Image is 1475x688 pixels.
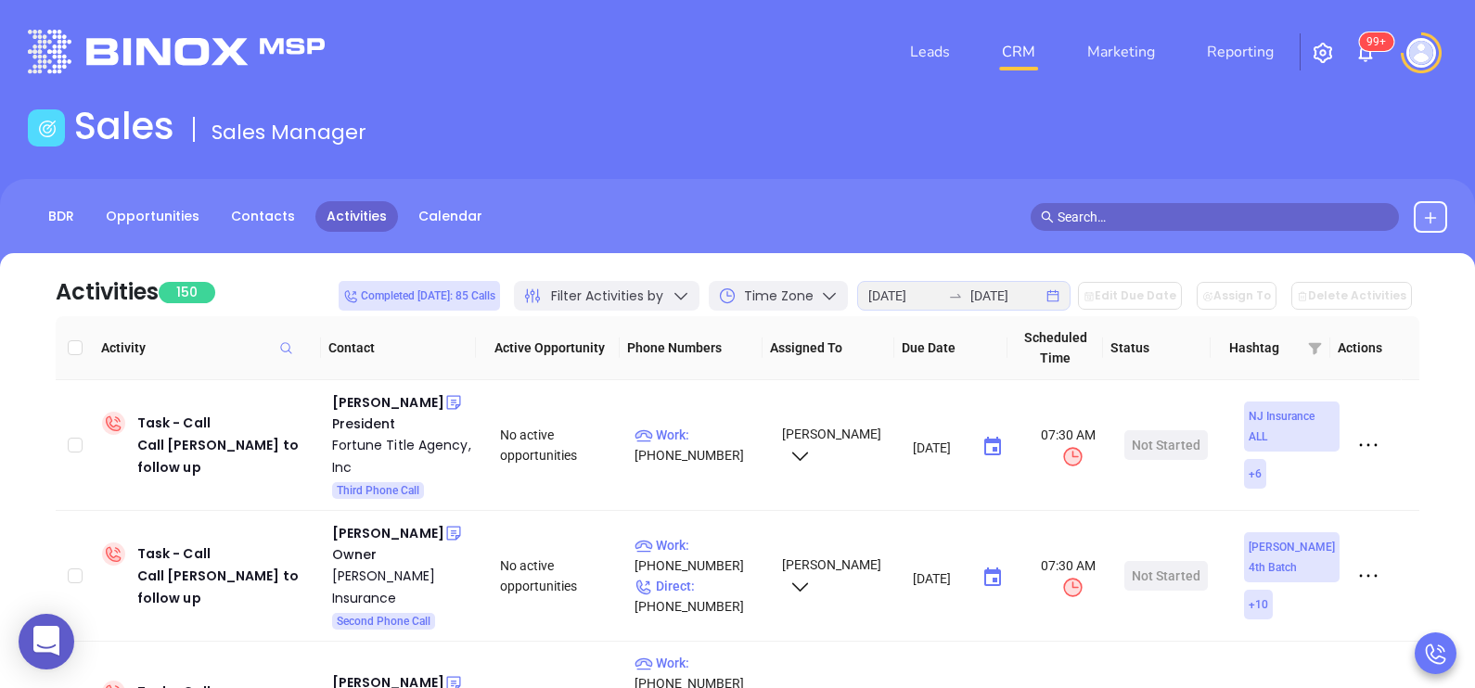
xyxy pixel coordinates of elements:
span: Filter Activities by [551,287,663,306]
img: user [1406,38,1436,68]
span: Second Phone Call [337,611,430,631]
a: Opportunities [95,201,211,232]
span: Work : [635,538,689,553]
a: [PERSON_NAME] Insurance [332,565,475,609]
span: [PERSON_NAME] 4th Batch [1249,537,1335,578]
a: BDR [37,201,85,232]
span: Work : [635,427,689,442]
span: search [1041,210,1054,223]
th: Assigned To [763,316,894,380]
span: 150 [159,282,215,303]
th: Status [1103,316,1211,380]
div: Not Started [1132,561,1200,591]
span: [PERSON_NAME] [779,557,881,592]
h1: Sales [74,104,174,148]
th: Due Date [894,316,1007,380]
div: Task - Call [137,412,317,478]
div: Owner [332,544,475,565]
a: CRM [994,33,1043,70]
span: + 10 [1249,594,1268,615]
div: Call [PERSON_NAME] to follow up [137,565,317,609]
span: swap-right [948,288,963,303]
button: Edit Due Date [1078,282,1182,310]
input: MM/DD/YYYY [913,568,967,587]
span: to [948,288,963,303]
input: End date [970,286,1043,306]
sup: 101 [1359,32,1393,51]
div: Activities [56,275,159,309]
a: Contacts [220,201,306,232]
button: Choose date, selected date is Aug 13, 2025 [974,559,1011,596]
th: Phone Numbers [620,316,763,380]
th: Actions [1330,316,1402,380]
span: + 6 [1249,464,1262,484]
input: Start date [868,286,941,306]
input: Search… [1058,207,1390,227]
button: Assign To [1197,282,1276,310]
span: 07:30 AM [1028,555,1109,599]
img: iconSetting [1312,42,1334,64]
button: Delete Activities [1291,282,1412,310]
div: Not Started [1132,430,1200,460]
p: [PHONE_NUMBER] [635,576,765,617]
span: 07:30 AM [1028,425,1109,468]
span: Time Zone [744,287,814,306]
p: [PHONE_NUMBER] [635,425,765,465]
button: Choose date, selected date is Aug 13, 2025 [974,428,1011,465]
span: Activity [101,338,314,358]
span: NJ Insurance ALL [1249,406,1334,447]
a: Fortune Title Agency, Inc [332,434,475,478]
a: Activities [315,201,398,232]
th: Active Opportunity [476,316,619,380]
span: Hashtag [1229,338,1300,358]
th: Contact [321,316,476,380]
a: Marketing [1080,33,1162,70]
span: Sales Manager [212,118,366,147]
div: [PERSON_NAME] [332,391,444,414]
span: Third Phone Call [337,480,419,501]
img: iconNotification [1354,42,1377,64]
div: President [332,414,475,434]
span: Completed [DATE]: 85 Calls [343,286,495,306]
th: Scheduled Time [1007,316,1103,380]
div: Call [PERSON_NAME] to follow up [137,434,317,478]
span: [PERSON_NAME] [779,427,881,462]
span: Work : [635,656,689,670]
div: No active opportunities [500,425,620,465]
a: Leads [903,33,957,70]
a: Calendar [407,201,494,232]
a: Reporting [1199,33,1281,70]
p: [PHONE_NUMBER] [635,535,765,576]
img: logo [28,30,325,73]
div: No active opportunities [500,555,620,596]
span: Direct : [635,579,695,593]
div: Task - Call [137,542,317,609]
div: [PERSON_NAME] [332,522,444,544]
input: MM/DD/YYYY [913,438,967,456]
